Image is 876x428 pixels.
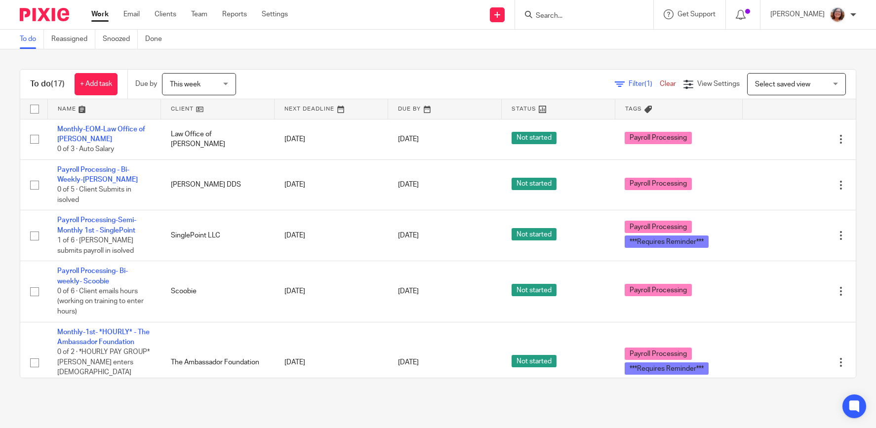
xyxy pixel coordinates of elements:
span: Not started [512,228,557,240]
span: (17) [51,80,65,88]
span: Not started [512,132,557,144]
td: [DATE] [275,261,388,322]
span: (1) [644,80,652,87]
input: Search [535,12,624,21]
span: 0 of 2 · *HOURLY PAY GROUP* [PERSON_NAME] enters [DEMOGRAPHIC_DATA] employees in isolved time ent... [57,349,150,396]
span: Payroll Processing [625,348,692,360]
a: Done [145,30,169,49]
a: Settings [262,9,288,19]
span: Payroll Processing [625,132,692,144]
span: Payroll Processing [625,284,692,296]
span: Payroll Processing [625,221,692,233]
td: [DATE] [275,159,388,210]
span: 1 of 6 · [PERSON_NAME] submits payroll in isolved [57,237,134,254]
a: Monthly-1st- *HOURLY* - The Ambassador Foundation [57,329,150,346]
span: Select saved view [755,81,810,88]
span: [DATE] [398,136,419,143]
a: Work [91,9,109,19]
span: 0 of 3 · Auto Salary [57,146,114,153]
span: 0 of 5 · Client Submits in isolved [57,187,131,204]
span: [DATE] [398,182,419,189]
span: Not started [512,178,557,190]
td: Scoobie [161,261,275,322]
span: 0 of 6 · Client emails hours (working on training to enter hours) [57,288,144,315]
img: LB%20Reg%20Headshot%208-2-23.jpg [830,7,845,23]
span: This week [170,81,200,88]
span: View Settings [697,80,740,87]
h1: To do [30,79,65,89]
a: Email [123,9,140,19]
a: Snoozed [103,30,138,49]
td: SinglePoint LLC [161,210,275,261]
p: Due by [135,79,157,89]
a: Clients [155,9,176,19]
span: Tags [625,106,642,112]
a: Monthly-EOM-Law Office of [PERSON_NAME] [57,126,145,143]
td: The Ambassador Foundation [161,322,275,403]
td: [DATE] [275,210,388,261]
img: Pixie [20,8,69,21]
span: Not started [512,284,557,296]
td: [PERSON_NAME] DDS [161,159,275,210]
span: Not started [512,355,557,367]
a: + Add task [75,73,118,95]
a: Reassigned [51,30,95,49]
span: Payroll Processing [625,178,692,190]
span: Get Support [677,11,716,18]
span: Filter [629,80,660,87]
a: Payroll Processing- Bi-weekly- Scoobie [57,268,128,284]
td: [DATE] [275,119,388,159]
a: Reports [222,9,247,19]
a: Clear [660,80,676,87]
a: To do [20,30,44,49]
span: [DATE] [398,232,419,239]
td: [DATE] [275,322,388,403]
a: Payroll Processing - Bi-Weekly-[PERSON_NAME] [57,166,138,183]
span: [DATE] [398,288,419,295]
a: Team [191,9,207,19]
a: Payroll Processing-Semi-Monthly 1st - SinglePoint [57,217,136,233]
p: [PERSON_NAME] [770,9,825,19]
td: Law Office of [PERSON_NAME] [161,119,275,159]
span: [DATE] [398,359,419,366]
